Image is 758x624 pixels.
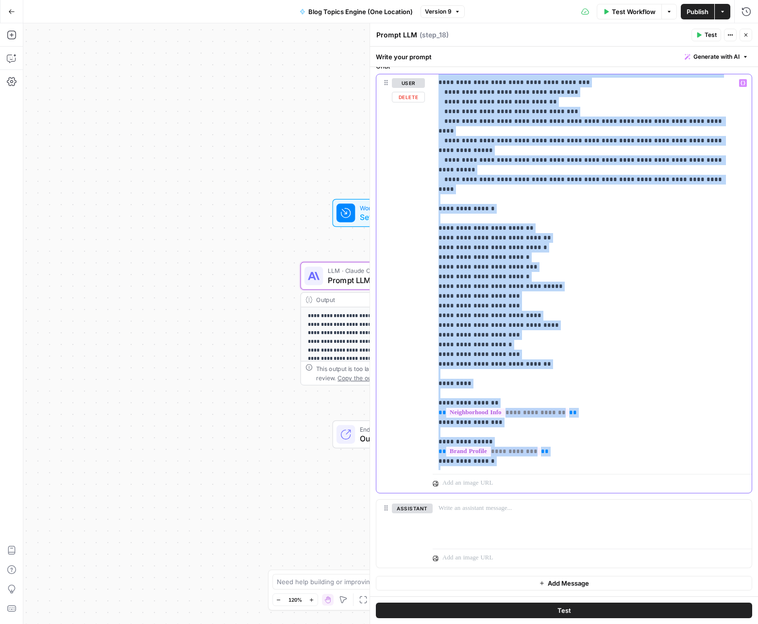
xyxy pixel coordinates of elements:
[420,30,449,40] span: ( step_18 )
[392,504,433,513] button: assistant
[425,7,452,16] span: Version 9
[693,52,740,61] span: Generate with AI
[681,4,714,19] button: Publish
[597,4,661,19] button: Test Workflow
[360,203,418,212] span: Workflow
[392,92,425,102] button: Delete
[548,578,589,588] span: Add Message
[328,274,447,286] span: Prompt LLM
[392,78,425,88] button: user
[360,211,418,223] span: Set Inputs
[376,576,752,590] button: Add Message
[421,5,465,18] button: Version 9
[294,4,419,19] button: Blog Topics Engine (One Location)
[376,603,752,618] button: Test
[301,199,481,227] div: WorkflowSet InputsInputs
[376,74,425,493] div: userDelete
[705,31,717,39] span: Test
[337,374,382,381] span: Copy the output
[376,500,425,568] div: assistant
[612,7,656,17] span: Test Workflow
[316,364,476,382] div: This output is too large & has been abbreviated for review. to view the full content.
[376,30,417,40] textarea: Prompt LLM
[360,424,439,434] span: End
[370,47,758,67] div: Write your prompt
[557,606,571,615] span: Test
[691,29,721,41] button: Test
[687,7,708,17] span: Publish
[328,266,447,275] span: LLM · Claude Opus 4
[308,7,413,17] span: Blog Topics Engine (One Location)
[316,295,449,304] div: Output
[288,596,302,604] span: 120%
[360,433,439,444] span: Output
[681,51,752,63] button: Generate with AI
[301,421,481,449] div: EndOutput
